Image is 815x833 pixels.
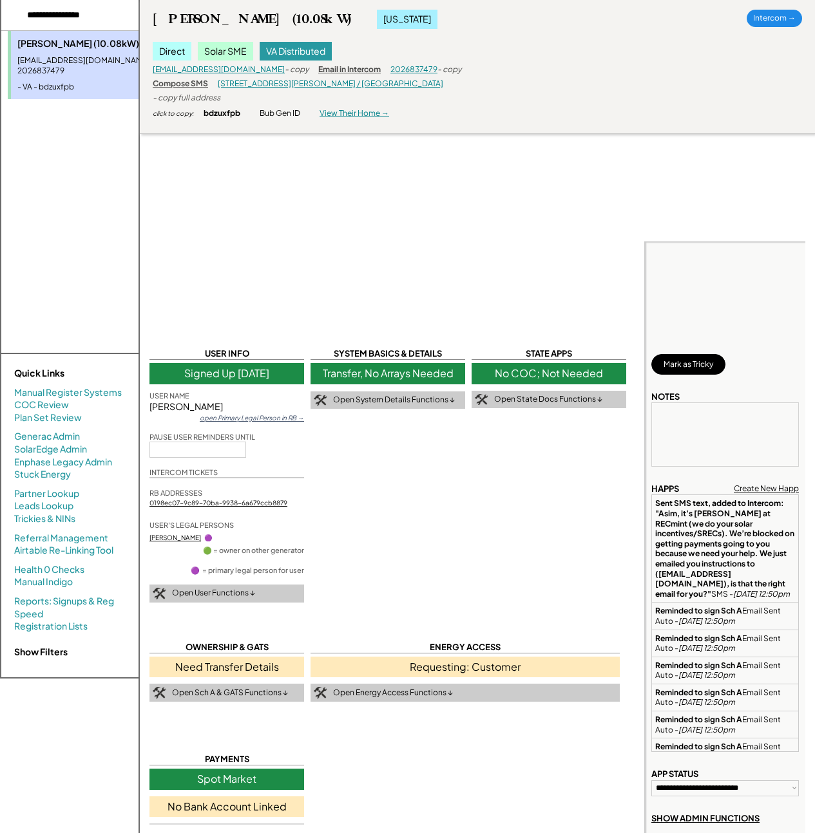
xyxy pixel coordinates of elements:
a: [STREET_ADDRESS][PERSON_NAME] / [GEOGRAPHIC_DATA] [218,79,443,88]
strong: Reminded to sign Sch A [655,633,742,643]
a: SolarEdge Admin [14,443,87,456]
a: Plan Set Review [14,411,82,424]
a: [PERSON_NAME] [149,534,201,541]
div: Solar SME [198,42,253,61]
a: Manual Indigo [14,576,73,588]
div: SMS - [655,498,795,599]
div: INTERCOM TICKETS [149,467,218,477]
div: Bub Gen ID [260,108,300,119]
div: Email Sent Auto - [655,688,795,707]
a: Leads Lookup [14,500,73,512]
div: SHOW ADMIN FUNCTIONS [651,812,760,824]
div: View Their Home → [320,108,389,119]
div: 🟢 = owner on other generator [203,545,304,555]
div: - copy full address [153,93,220,104]
div: Email Sent Auto - [655,633,795,653]
div: Intercom → [747,10,802,27]
div: click to copy: [153,109,194,118]
div: [US_STATE] [377,10,437,29]
div: - copy [285,64,309,75]
div: [PERSON_NAME] (10.08kW) [17,37,175,50]
div: [EMAIL_ADDRESS][DOMAIN_NAME] - 2026837479 [17,55,175,77]
em: [DATE] 12:50pm [678,697,735,707]
em: [DATE] 12:50pm [678,643,735,653]
a: Referral Management [14,532,108,545]
div: Email Sent Auto - [655,715,795,735]
em: [DATE] 12:50pm [733,589,790,599]
strong: Sent SMS text, added to Intercom: "Asim, it’s [PERSON_NAME] at RECmint (we do your solar incentiv... [655,498,796,598]
a: [EMAIL_ADDRESS][DOMAIN_NAME] [153,64,285,74]
strong: Reminded to sign Sch A [655,606,742,615]
a: 0198ec07-9c89-70ba-9938-6a679ccb8879 [149,499,287,507]
a: Reports: Signups & Reg Speed [14,595,126,620]
em: [DATE] 12:50pm [678,616,735,626]
div: Open State Docs Functions ↓ [494,394,602,405]
div: Open User Functions ↓ [172,588,255,599]
div: No COC; Not Needed [472,363,626,384]
div: Requesting: Customer [311,657,620,677]
strong: Reminded to sign Sch A [655,688,742,697]
div: HAPPS [651,483,679,494]
div: RB ADDRESSES [149,488,202,498]
strong: Reminded to sign Sch A [655,660,742,670]
div: PAYMENTS [149,753,304,765]
div: USER INFO [149,348,304,360]
img: tool-icon.png [153,588,166,599]
strong: Show Filters [14,646,68,657]
a: Enphase Legacy Admin [14,456,112,469]
div: - VA - bdzuxfpb [17,82,175,93]
div: SYSTEM BASICS & DETAILS [311,348,465,360]
div: Email Sent Auto - [655,606,795,626]
div: Direct [153,42,191,61]
div: VA Distributed [260,42,332,61]
a: Generac Admin [14,430,80,443]
a: COC Review [14,398,69,411]
div: Open System Details Functions ↓ [333,395,455,406]
div: bdzuxfpb [204,108,240,119]
img: tool-icon.png [153,687,166,698]
div: OWNERSHIP & GATS [149,641,304,653]
div: Email Sent Auto - [655,742,795,762]
div: Quick Links [14,367,143,380]
div: Email Sent Auto - [655,660,795,680]
div: STATE APPS [472,348,626,360]
div: APP STATUS [651,768,698,780]
div: USER'S LEGAL PERSONS [149,520,234,530]
div: Create New Happ [734,483,799,494]
div: Open Sch A & GATS Functions ↓ [172,688,288,698]
div: Spot Market [149,769,304,789]
a: Trickies & NINs [14,512,75,525]
div: USER NAME [149,391,189,400]
a: Registration Lists [14,620,88,633]
button: Mark as Tricky [651,354,725,375]
div: Open Energy Access Functions ↓ [333,688,453,698]
div: 🟣 [204,533,212,542]
div: [PERSON_NAME] (10.08kW) [153,11,351,27]
a: Health 0 Checks [14,563,84,576]
a: Manual Register Systems [14,386,122,399]
div: 🟣 = primary legal person for user [191,565,304,575]
em: [DATE] 12:50pm [678,670,735,680]
div: [PERSON_NAME] [149,400,304,413]
div: Need Transfer Details [149,657,304,677]
div: No Bank Account Linked [149,796,304,817]
a: 2026837479 [390,64,437,74]
a: Partner Lookup [14,487,79,500]
div: Compose SMS [153,79,208,89]
a: Airtable Re-Linking Tool [14,544,113,557]
div: ENERGY ACCESS [311,641,620,653]
img: tool-icon.png [314,687,327,698]
div: - copy [437,64,461,75]
img: tool-icon.png [314,395,327,406]
div: Signed Up [DATE] [149,363,304,384]
a: Stuck Energy [14,468,71,481]
img: tool-icon.png [475,394,488,406]
strong: Reminded to sign Sch A [655,715,742,724]
strong: Reminded to sign Sch A [655,742,742,751]
div: Transfer, No Arrays Needed [311,363,465,384]
div: open Primary Legal Person in RB → [200,413,304,422]
div: PAUSE USER REMINDERS UNTIL [149,432,255,442]
div: NOTES [651,391,680,402]
div: Email in Intercom [318,64,381,75]
em: [DATE] 12:50pm [678,725,735,735]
